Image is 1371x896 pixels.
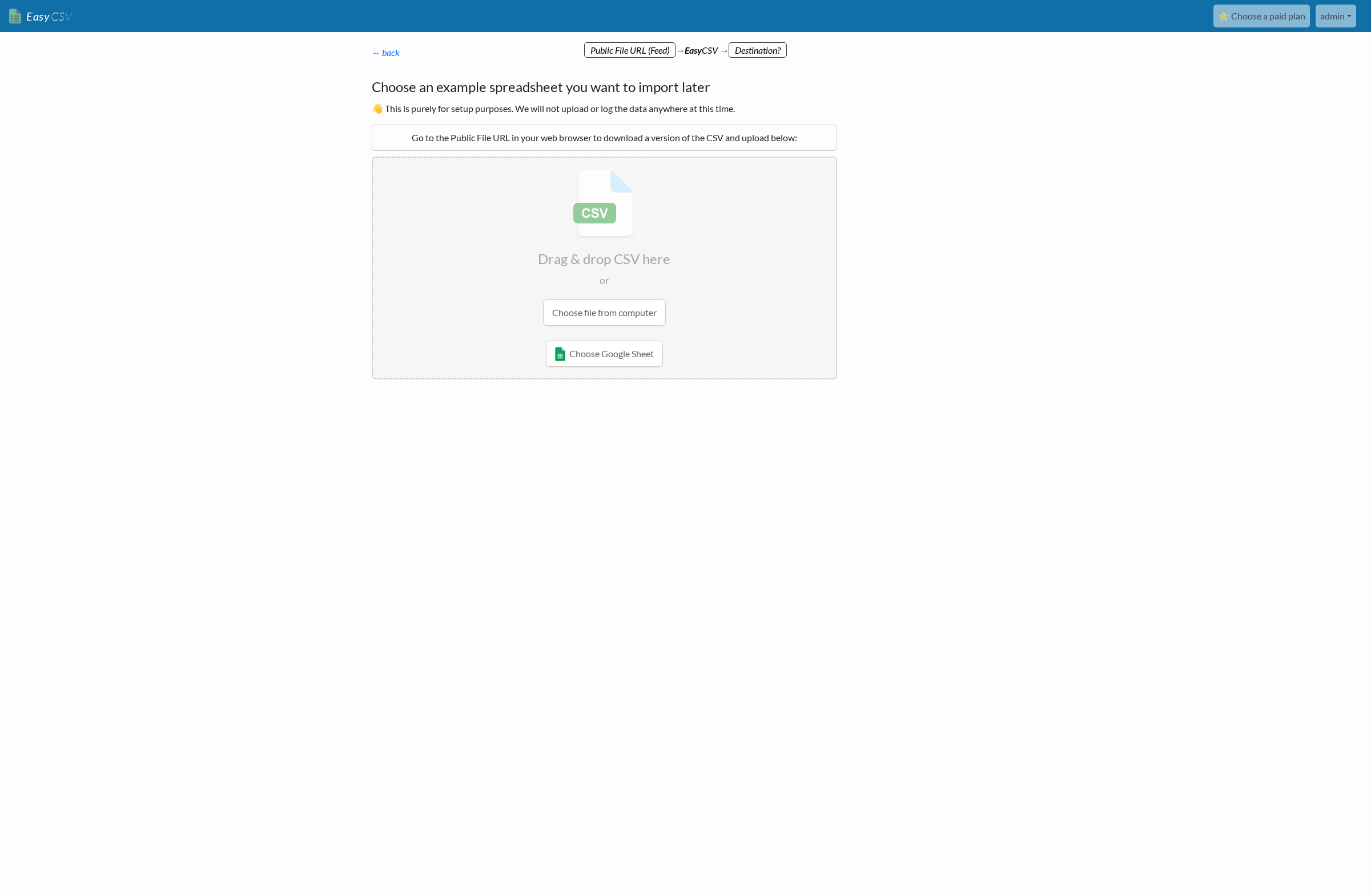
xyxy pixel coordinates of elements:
p: 👋 This is purely for setup purposes. We will not upload or log the data anywhere at this time. [372,102,837,115]
a: Choose Google Sheet [546,341,663,367]
div: → CSV → [360,32,1011,57]
iframe: Drift Widget Chat Controller [1314,839,1357,882]
div: Go to the Public File URL in your web browser to download a version of the CSV and upload below: [372,125,837,151]
h4: Choose an example spreadsheet you want to import later [372,77,837,97]
a: EasyCSV [9,5,72,28]
a: admin [1316,5,1356,27]
a: ← back [372,47,400,58]
span: CSV [50,9,72,23]
a: ⭐ Choose a paid plan [1213,5,1310,27]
